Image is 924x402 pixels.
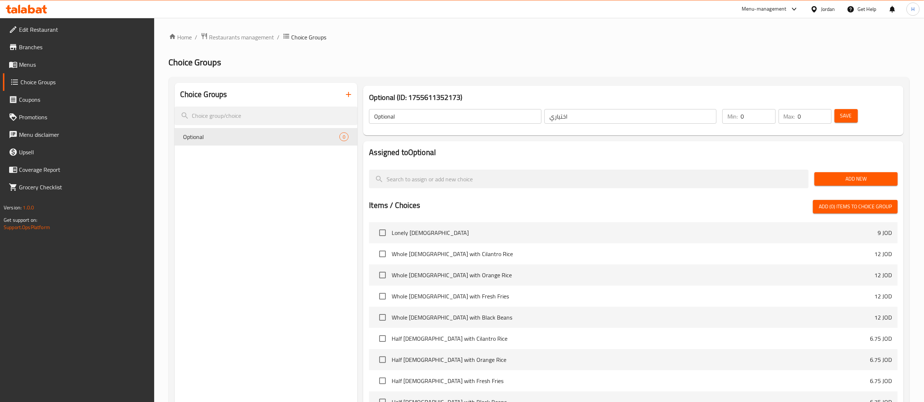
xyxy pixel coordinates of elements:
[23,203,34,212] span: 1.0.0
[392,271,874,279] span: Whole [DEMOGRAPHIC_DATA] with Orange Rice
[874,313,892,322] p: 12 JOD
[375,310,390,325] span: Select choice
[19,148,148,156] span: Upsell
[870,355,892,364] p: 6.75 JOD
[369,92,898,103] h3: Optional (ID: 1755611352173)
[20,78,148,86] span: Choice Groups
[19,60,148,69] span: Menus
[3,108,154,126] a: Promotions
[784,112,795,121] p: Max:
[277,33,280,42] li: /
[175,128,358,146] div: Optional0
[19,165,148,174] span: Coverage Report
[340,134,348,140] span: 0
[878,228,892,237] p: 9 JOD
[392,355,870,364] span: Half [DEMOGRAPHIC_DATA] with Orange Rice
[392,313,874,322] span: Whole [DEMOGRAPHIC_DATA] with Black Beans
[392,292,874,301] span: Whole [DEMOGRAPHIC_DATA] with Fresh Fries
[4,203,22,212] span: Version:
[292,33,327,42] span: Choice Groups
[742,5,787,13] div: Menu-management
[820,174,892,183] span: Add New
[19,95,148,104] span: Coupons
[369,147,898,158] h2: Assigned to Optional
[201,32,274,42] a: Restaurants management
[375,267,390,283] span: Select choice
[3,161,154,178] a: Coverage Report
[19,43,148,51] span: Branches
[19,25,148,34] span: Edit Restaurant
[911,5,915,13] span: H
[874,250,892,258] p: 12 JOD
[183,132,340,141] span: Optional
[375,352,390,367] span: Select choice
[180,89,227,100] h2: Choice Groups
[369,200,420,211] h2: Items / Choices
[339,132,349,141] div: Choices
[369,170,809,188] input: search
[209,33,274,42] span: Restaurants management
[870,376,892,385] p: 6.75 JOD
[840,111,852,120] span: Save
[392,228,878,237] span: Lonely [DEMOGRAPHIC_DATA]
[3,178,154,196] a: Grocery Checklist
[3,56,154,73] a: Menus
[169,54,221,70] span: Choice Groups
[375,225,390,240] span: Select choice
[392,376,870,385] span: Half [DEMOGRAPHIC_DATA] with Fresh Fries
[19,183,148,192] span: Grocery Checklist
[169,33,192,42] a: Home
[4,223,50,232] a: Support.OpsPlatform
[834,109,858,123] button: Save
[375,289,390,304] span: Select choice
[819,202,892,211] span: Add (0) items to choice group
[19,113,148,121] span: Promotions
[821,5,835,13] div: Jordan
[3,143,154,161] a: Upsell
[874,292,892,301] p: 12 JOD
[727,112,738,121] p: Min:
[814,172,898,186] button: Add New
[195,33,198,42] li: /
[392,250,874,258] span: Whole [DEMOGRAPHIC_DATA] with Cilantro Rice
[375,331,390,346] span: Select choice
[874,271,892,279] p: 12 JOD
[169,32,909,42] nav: breadcrumb
[4,215,37,225] span: Get support on:
[375,246,390,262] span: Select choice
[392,334,870,343] span: Half [DEMOGRAPHIC_DATA] with Cilantro Rice
[19,130,148,139] span: Menu disclaimer
[375,373,390,389] span: Select choice
[3,21,154,38] a: Edit Restaurant
[3,91,154,108] a: Coupons
[3,38,154,56] a: Branches
[175,107,358,125] input: search
[813,200,898,213] button: Add (0) items to choice group
[3,126,154,143] a: Menu disclaimer
[870,334,892,343] p: 6.75 JOD
[3,73,154,91] a: Choice Groups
